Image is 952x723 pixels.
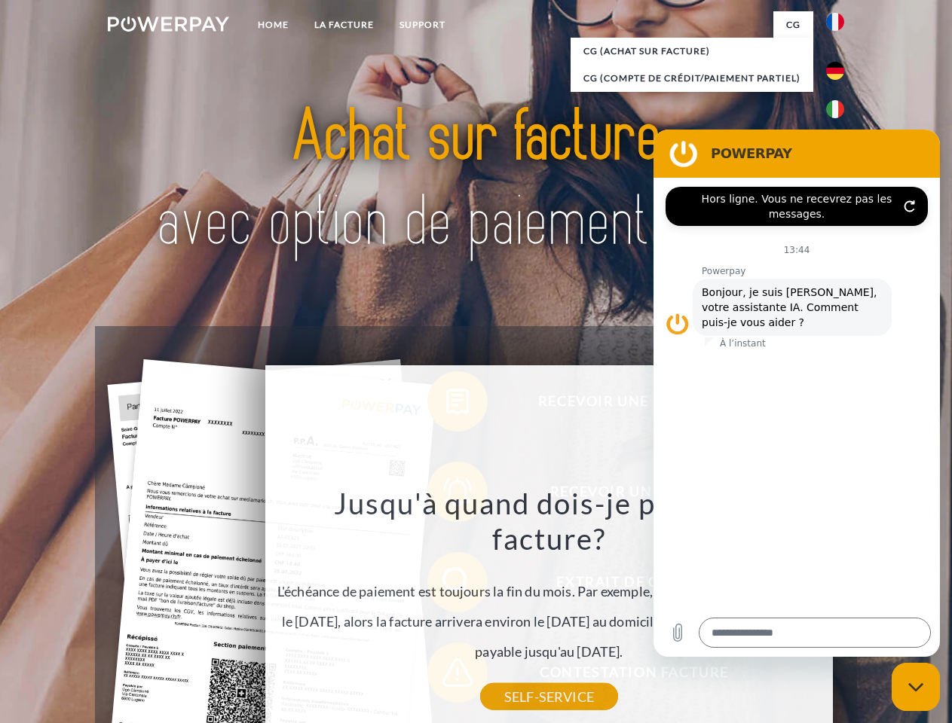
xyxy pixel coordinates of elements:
[387,11,458,38] a: Support
[274,485,825,557] h3: Jusqu'à quand dois-je payer ma facture?
[826,100,844,118] img: it
[274,485,825,697] div: L'échéance de paiement est toujours la fin du mois. Par exemple, si la commande a été passée le [...
[892,663,940,711] iframe: Bouton de lancement de la fenêtre de messagerie, conversation en cours
[480,683,618,710] a: SELF-SERVICE
[826,13,844,31] img: fr
[654,130,940,657] iframe: Fenêtre de messagerie
[826,62,844,80] img: de
[144,72,808,288] img: title-powerpay_fr.svg
[108,17,229,32] img: logo-powerpay-white.svg
[245,11,302,38] a: Home
[571,38,813,65] a: CG (achat sur facture)
[773,11,813,38] a: CG
[302,11,387,38] a: LA FACTURE
[571,65,813,92] a: CG (Compte de crédit/paiement partiel)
